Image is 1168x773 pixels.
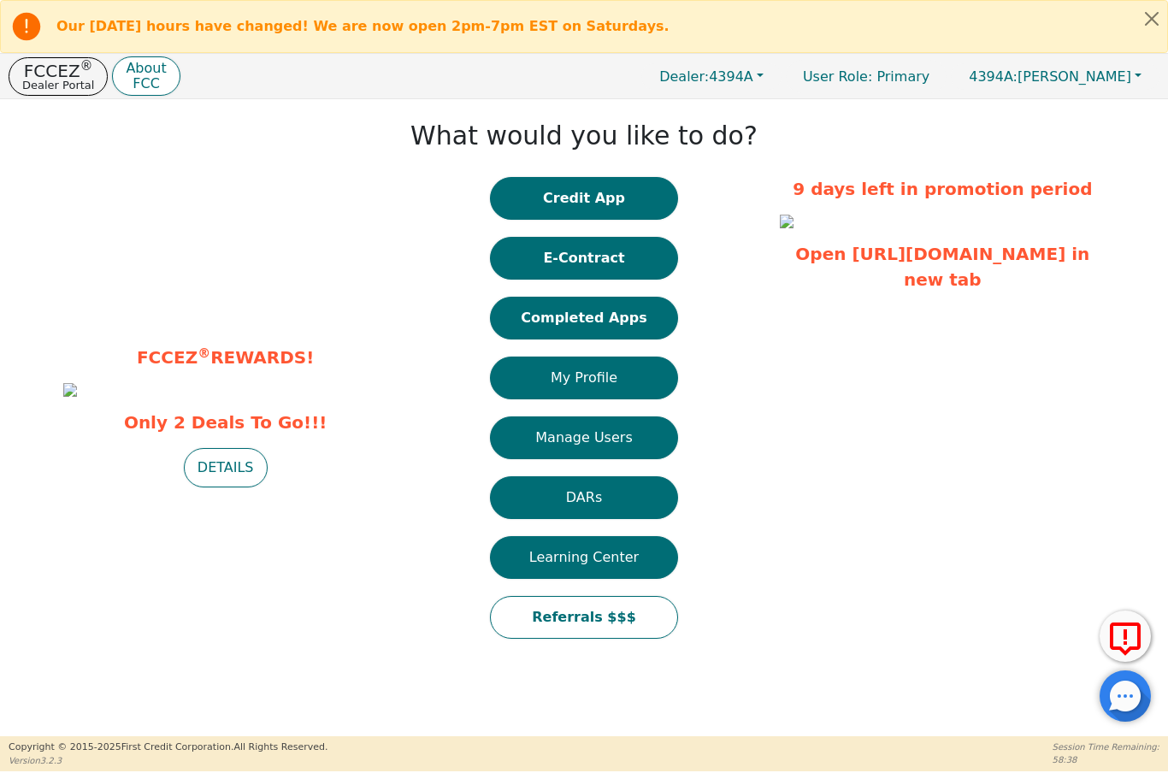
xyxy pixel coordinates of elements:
a: User Role: Primary [786,60,947,93]
button: Credit App [490,177,678,220]
button: DETAILS [184,448,268,487]
button: Referrals $$$ [490,596,678,639]
button: 4394A:[PERSON_NAME] [951,63,1159,90]
button: Report Error to FCC [1100,611,1151,662]
p: Copyright © 2015- 2025 First Credit Corporation. [9,741,327,755]
button: DARs [490,476,678,519]
p: About [126,62,166,75]
button: My Profile [490,357,678,399]
span: All Rights Reserved. [233,741,327,752]
a: Open [URL][DOMAIN_NAME] in new tab [795,244,1089,290]
p: FCCEZ REWARDS! [63,345,388,370]
span: 4394A [659,68,753,85]
p: Primary [786,60,947,93]
span: 4394A: [969,68,1018,85]
span: [PERSON_NAME] [969,68,1131,85]
sup: ® [198,345,210,361]
span: User Role : [803,68,872,85]
p: FCC [126,77,166,91]
button: Manage Users [490,416,678,459]
img: 860d9eb2-cd9b-46a2-950d-3716607428b6 [780,215,793,228]
p: 58:38 [1053,753,1159,766]
button: Close alert [1136,1,1167,36]
p: FCCEZ [22,62,94,80]
button: AboutFCC [112,56,180,97]
b: Our [DATE] hours have changed! We are now open 2pm-7pm EST on Saturdays. [56,18,670,34]
button: FCCEZ®Dealer Portal [9,57,108,96]
p: Session Time Remaining: [1053,741,1159,753]
button: Learning Center [490,536,678,579]
button: E-Contract [490,237,678,280]
h1: What would you like to do? [410,121,758,151]
p: Version 3.2.3 [9,754,327,767]
span: Only 2 Deals To Go!!! [63,410,388,435]
img: 69b25372-4da7-49c2-a3c6-b0effce68cd8 [63,383,77,397]
sup: ® [80,58,93,74]
span: Dealer: [659,68,709,85]
p: 9 days left in promotion period [780,176,1105,202]
button: Dealer:4394A [641,63,782,90]
button: Completed Apps [490,297,678,339]
p: Dealer Portal [22,80,94,91]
